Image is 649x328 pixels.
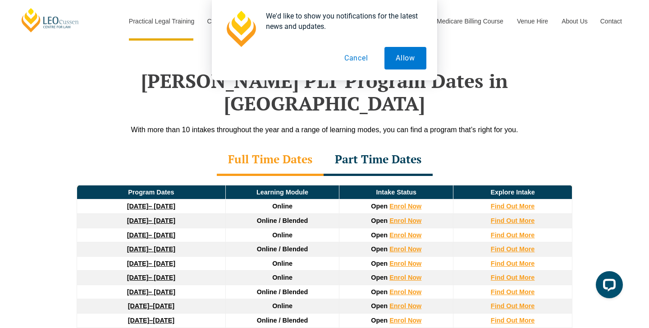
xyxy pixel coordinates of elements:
a: Find Out More [491,203,535,210]
h2: [PERSON_NAME] PLT Program Dates in [GEOGRAPHIC_DATA] [68,69,581,115]
a: Enrol Now [389,260,421,267]
div: We'd like to show you notifications for the latest news and updates. [259,11,426,32]
strong: [DATE] [127,203,149,210]
span: Open [371,302,388,310]
div: With more than 10 intakes throughout the year and a range of learning modes, you can find a progr... [68,124,581,135]
a: [DATE]– [DATE] [127,231,175,239]
strong: [DATE] [127,217,149,224]
td: Learning Module [225,185,339,199]
a: Find Out More [491,317,535,324]
button: Allow [384,47,426,69]
img: notification icon [223,11,259,47]
iframe: LiveChat chat widget [589,268,626,305]
a: [DATE]– [DATE] [127,260,175,267]
span: Online / Blended [257,245,308,253]
span: Online [272,231,293,239]
a: Find Out More [491,231,535,239]
strong: [DATE] [127,274,149,281]
span: Open [371,203,388,210]
td: Explore Intake [453,185,572,199]
a: Find Out More [491,274,535,281]
div: Part Time Dates [324,144,433,176]
a: [DATE]– [DATE] [127,203,175,210]
a: Find Out More [491,288,535,296]
span: [DATE] [153,317,174,324]
a: Enrol Now [389,203,421,210]
td: Program Dates [77,185,226,199]
a: Enrol Now [389,317,421,324]
span: Open [371,260,388,267]
a: [DATE]– [DATE] [127,245,175,253]
a: Find Out More [491,302,535,310]
strong: [DATE] [127,260,149,267]
div: Full Time Dates [217,144,324,176]
td: Intake Status [339,185,453,199]
span: Open [371,217,388,224]
a: [DATE]–[DATE] [128,317,174,324]
strong: [DATE] [127,245,149,253]
span: Online [272,203,293,210]
span: Open [371,274,388,281]
span: Online [272,302,293,310]
span: [DATE] [153,302,174,310]
a: [DATE]–[DATE] [128,302,174,310]
a: Find Out More [491,217,535,224]
strong: [DATE] [127,288,149,296]
span: Open [371,245,388,253]
a: [DATE]– [DATE] [127,274,175,281]
span: Online [272,274,293,281]
a: Enrol Now [389,302,421,310]
span: Online / Blended [257,288,308,296]
a: Enrol Now [389,217,421,224]
strong: [DATE] [128,317,150,324]
strong: [DATE] [127,231,149,239]
span: Open [371,288,388,296]
span: Online [272,260,293,267]
a: [DATE]– [DATE] [127,217,175,224]
button: Cancel [333,47,379,69]
span: Online / Blended [257,217,308,224]
span: Open [371,317,388,324]
a: Find Out More [491,260,535,267]
span: Online / Blended [257,317,308,324]
a: Enrol Now [389,274,421,281]
a: Enrol Now [389,245,421,253]
a: Enrol Now [389,288,421,296]
strong: [DATE] [128,302,150,310]
a: [DATE]– [DATE] [127,288,175,296]
a: Enrol Now [389,231,421,239]
a: Find Out More [491,245,535,253]
span: Open [371,231,388,239]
